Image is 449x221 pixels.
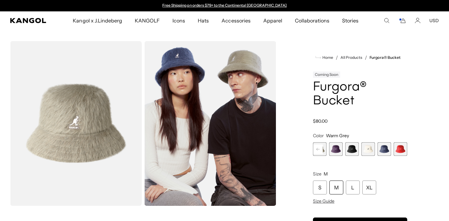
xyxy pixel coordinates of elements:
[172,11,185,30] span: Icons
[321,55,333,60] span: Home
[128,11,166,30] a: KANGOLF
[362,54,367,61] li: /
[429,18,439,23] button: USD
[313,171,321,177] span: Size
[313,142,327,156] label: Warm Grey
[191,11,215,30] a: Hats
[377,142,391,156] div: 9 of 10
[345,142,359,156] div: 7 of 10
[263,11,282,30] span: Apparel
[342,11,359,30] span: Stories
[313,71,340,78] div: Coming Soon
[313,133,324,138] span: Color
[398,18,406,23] button: Cart
[329,142,343,156] div: 6 of 10
[198,11,209,30] span: Hats
[162,3,287,8] a: Free Shipping on orders $79+ to the Continental [GEOGRAPHIC_DATA]
[340,55,362,60] a: All Products
[10,41,142,206] img: color-warm-grey
[135,11,160,30] span: KANGOLF
[313,118,327,124] span: $80.00
[377,142,391,156] label: Navy
[394,142,407,156] label: Scarlet
[370,55,400,60] a: Furgora® Bucket
[159,3,290,8] slideshow-component: Announcement bar
[361,142,375,156] div: 8 of 10
[324,171,328,177] span: M
[313,54,407,61] nav: breadcrumbs
[415,18,421,23] a: Account
[329,181,343,194] div: M
[159,3,290,8] div: 1 of 2
[313,142,327,156] div: 5 of 10
[345,142,359,156] label: Black
[336,11,365,30] a: Stories
[10,18,48,23] a: Kangol
[159,3,290,8] div: Announcement
[166,11,191,30] a: Icons
[315,55,333,60] a: Home
[333,54,338,61] li: /
[10,41,276,206] product-gallery: Gallery Viewer
[394,142,407,156] div: 10 of 10
[346,181,360,194] div: L
[313,80,407,108] h1: Furgora® Bucket
[257,11,289,30] a: Apparel
[215,11,257,30] a: Accessories
[313,181,327,194] div: S
[313,198,334,204] span: Size Guide
[384,18,390,23] summary: Search here
[361,142,375,156] label: Ivory
[221,11,250,30] span: Accessories
[289,11,336,30] a: Collaborations
[66,11,128,30] a: Kangol x J.Lindeberg
[73,11,122,30] span: Kangol x J.Lindeberg
[295,11,329,30] span: Collaborations
[362,181,376,194] div: XL
[326,133,349,138] span: Warm Grey
[329,142,343,156] label: Deep Plum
